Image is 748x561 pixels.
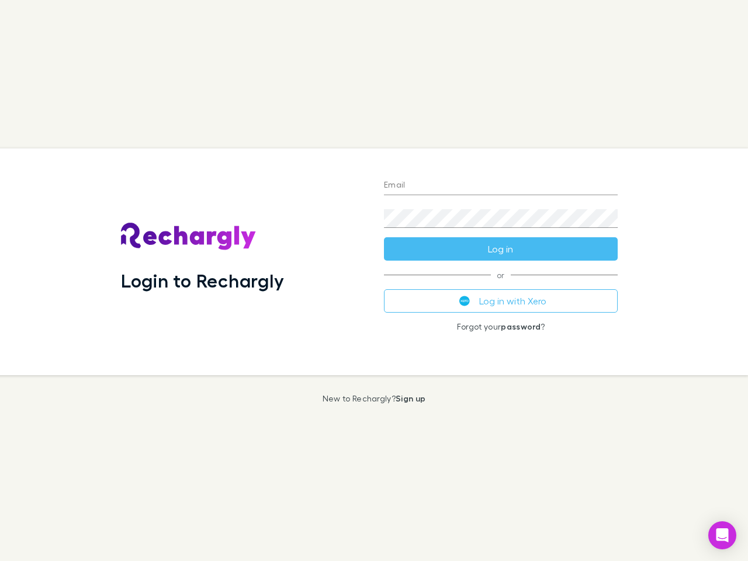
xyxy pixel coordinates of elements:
a: password [501,321,541,331]
button: Log in [384,237,618,261]
img: Rechargly's Logo [121,223,257,251]
p: Forgot your ? [384,322,618,331]
img: Xero's logo [459,296,470,306]
div: Open Intercom Messenger [708,521,736,549]
a: Sign up [396,393,425,403]
p: New to Rechargly? [323,394,426,403]
h1: Login to Rechargly [121,269,284,292]
button: Log in with Xero [384,289,618,313]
